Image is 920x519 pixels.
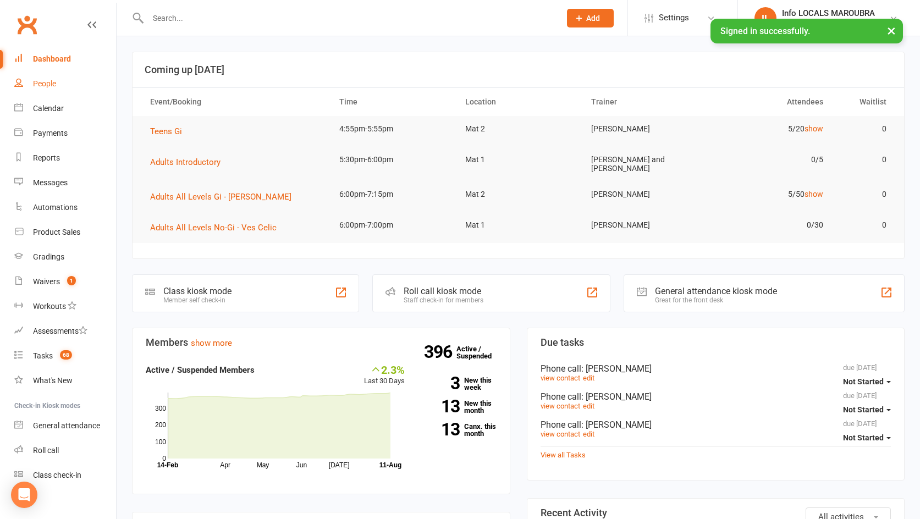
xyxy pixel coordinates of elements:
td: 0 [833,147,896,173]
div: Class kiosk mode [163,286,232,296]
a: Automations [14,195,116,220]
div: Roll call [33,446,59,455]
div: Phone call [541,419,891,430]
a: Payments [14,121,116,146]
span: Add [586,14,600,23]
div: Open Intercom Messenger [11,482,37,508]
input: Search... [145,10,553,26]
span: Signed in successfully. [720,26,810,36]
a: Assessments [14,319,116,344]
a: 13Canx. this month [421,423,497,437]
button: Adults All Levels No-Gi - Ves Celic [150,221,284,234]
a: General attendance kiosk mode [14,413,116,438]
h3: Recent Activity [541,507,891,518]
div: Assessments [33,327,87,335]
td: [PERSON_NAME] [581,116,707,142]
div: Workouts [33,302,66,311]
a: Class kiosk mode [14,463,116,488]
a: Workouts [14,294,116,319]
td: Mat 1 [455,147,581,173]
span: 1 [67,276,76,285]
h3: Members [146,337,497,348]
button: × [882,19,901,42]
h3: Due tasks [541,337,891,348]
a: view contact [541,374,580,382]
div: Gradings [33,252,64,261]
th: Attendees [707,88,833,116]
div: What's New [33,376,73,385]
a: show more [191,338,232,348]
a: 396Active / Suspended [456,337,505,368]
div: Great for the front desk [655,296,777,304]
div: Reports [33,153,60,162]
div: Roll call kiosk mode [404,286,483,296]
button: Not Started [843,400,891,419]
a: show [805,190,823,198]
div: Phone call [541,391,891,402]
a: Reports [14,146,116,170]
button: Not Started [843,428,891,448]
div: Phone call [541,363,891,374]
div: Payments [33,129,68,137]
th: Waitlist [833,88,896,116]
span: Not Started [843,377,884,386]
strong: 13 [421,421,460,438]
div: Dashboard [33,54,71,63]
strong: Active / Suspended Members [146,365,255,375]
td: Mat 1 [455,212,581,238]
th: Location [455,88,581,116]
div: Last 30 Days [364,363,405,387]
span: Not Started [843,433,884,442]
td: Mat 2 [455,181,581,207]
div: General attendance kiosk mode [655,286,777,296]
a: What's New [14,368,116,393]
a: Waivers 1 [14,269,116,294]
h3: Coming up [DATE] [145,64,892,75]
div: Automations [33,203,78,212]
div: General attendance [33,421,100,430]
span: : [PERSON_NAME] [581,391,652,402]
a: 3New this week [421,377,497,391]
a: edit [583,430,594,438]
div: Member self check-in [163,296,232,304]
a: Product Sales [14,220,116,245]
div: 2.3% [364,363,405,376]
div: LOCALS JIU JITSU MAROUBRA [782,18,889,28]
td: [PERSON_NAME] and [PERSON_NAME] [581,147,707,181]
span: 68 [60,350,72,360]
a: show [805,124,823,133]
span: Adults Introductory [150,157,221,167]
div: Staff check-in for members [404,296,483,304]
a: Tasks 68 [14,344,116,368]
strong: 396 [424,344,456,360]
a: view contact [541,402,580,410]
td: [PERSON_NAME] [581,212,707,238]
button: Not Started [843,372,891,391]
span: Adults All Levels Gi - [PERSON_NAME] [150,192,291,202]
div: Tasks [33,351,53,360]
a: Roll call [14,438,116,463]
button: Teens Gi [150,125,190,138]
div: Calendar [33,104,64,113]
div: People [33,79,56,88]
a: Clubworx [13,11,41,38]
span: Settings [659,5,689,30]
a: View all Tasks [541,451,586,459]
a: view contact [541,430,580,438]
td: 6:00pm-7:00pm [329,212,455,238]
td: 0/5 [707,147,833,173]
button: Add [567,9,614,27]
a: edit [583,402,594,410]
span: : [PERSON_NAME] [581,363,652,374]
button: Adults Introductory [150,156,228,169]
a: Dashboard [14,47,116,71]
td: 6:00pm-7:15pm [329,181,455,207]
a: Gradings [14,245,116,269]
th: Time [329,88,455,116]
div: IL [754,7,776,29]
a: Messages [14,170,116,195]
td: 0 [833,116,896,142]
th: Event/Booking [140,88,329,116]
strong: 13 [421,398,460,415]
strong: 3 [421,375,460,391]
